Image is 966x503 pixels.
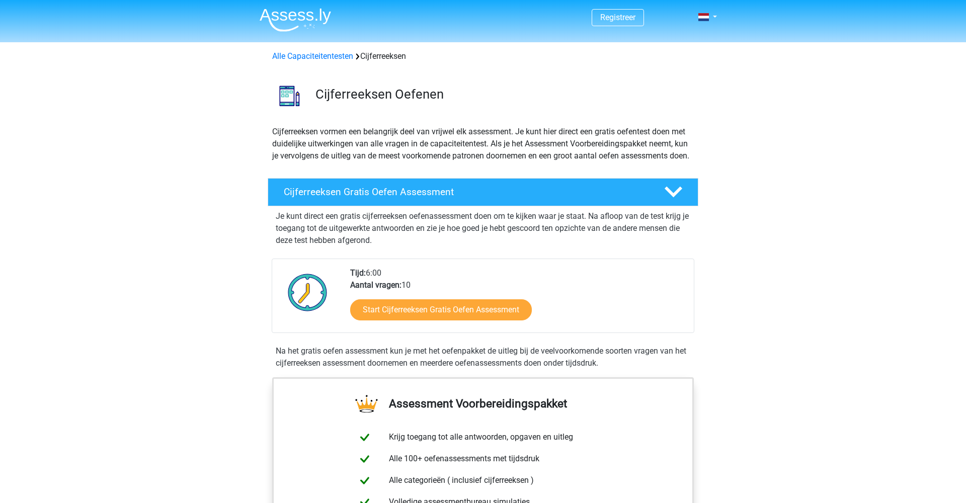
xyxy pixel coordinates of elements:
[272,345,694,369] div: Na het gratis oefen assessment kun je met het oefenpakket de uitleg bij de veelvoorkomende soorte...
[272,126,694,162] p: Cijferreeksen vormen een belangrijk deel van vrijwel elk assessment. Je kunt hier direct een grat...
[268,74,311,117] img: cijferreeksen
[284,186,648,198] h4: Cijferreeksen Gratis Oefen Assessment
[268,50,698,62] div: Cijferreeksen
[272,51,353,61] a: Alle Capaciteitentesten
[343,267,693,332] div: 6:00 10
[276,210,690,246] p: Je kunt direct een gratis cijferreeksen oefenassessment doen om te kijken waar je staat. Na afloo...
[282,267,333,317] img: Klok
[350,280,401,290] b: Aantal vragen:
[260,8,331,32] img: Assessly
[600,13,635,22] a: Registreer
[350,268,366,278] b: Tijd:
[315,87,690,102] h3: Cijferreeksen Oefenen
[264,178,702,206] a: Cijferreeksen Gratis Oefen Assessment
[350,299,532,320] a: Start Cijferreeksen Gratis Oefen Assessment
